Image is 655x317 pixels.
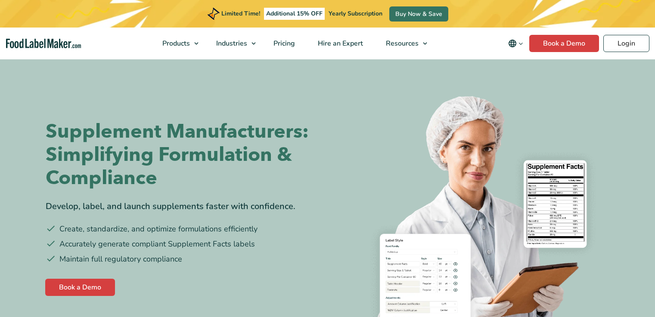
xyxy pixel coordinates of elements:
span: Hire an Expert [315,39,364,48]
span: Yearly Subscription [329,9,382,18]
div: Develop, label, and launch supplements faster with confidence. [46,200,321,213]
span: Resources [383,39,419,48]
a: Login [603,35,649,52]
span: Products [160,39,191,48]
a: Book a Demo [45,279,115,296]
a: Food Label Maker homepage [6,39,81,49]
button: Change language [502,35,529,52]
a: Products [151,28,203,59]
a: Hire an Expert [307,28,373,59]
a: Industries [205,28,260,59]
a: Resources [375,28,431,59]
span: Pricing [271,39,296,48]
span: Additional 15% OFF [264,8,325,20]
span: Limited Time! [221,9,260,18]
h1: Supplement Manufacturers: Simplifying Formulation & Compliance [46,120,321,190]
a: Pricing [262,28,304,59]
li: Create, standardize, and optimize formulations efficiently [46,223,321,235]
a: Buy Now & Save [389,6,448,22]
li: Accurately generate compliant Supplement Facts labels [46,238,321,250]
li: Maintain full regulatory compliance [46,253,321,265]
a: Book a Demo [529,35,599,52]
span: Industries [214,39,248,48]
